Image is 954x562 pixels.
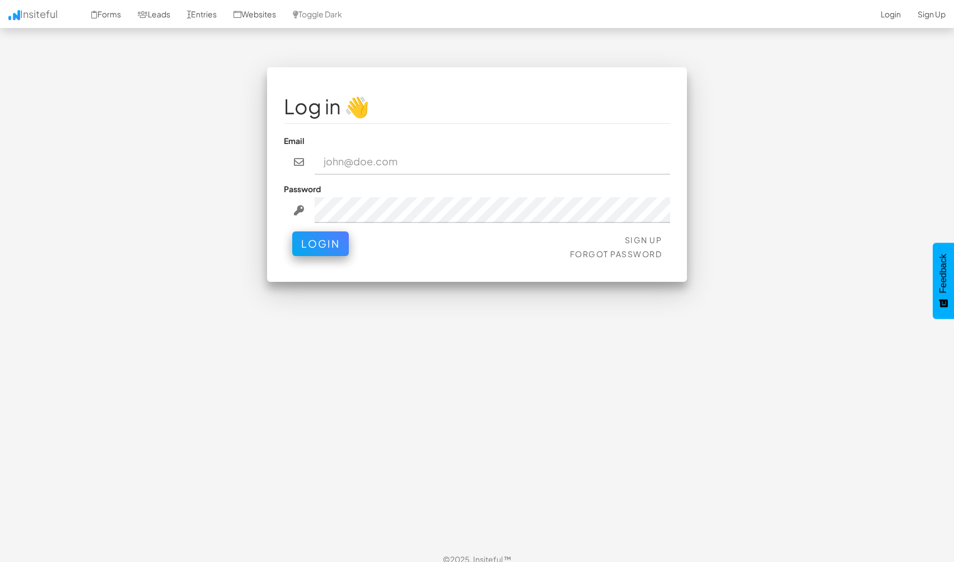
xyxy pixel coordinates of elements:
input: john@doe.com [315,149,671,175]
label: Password [284,183,321,194]
button: Login [292,231,349,256]
a: Sign Up [625,235,662,245]
img: icon.png [8,10,20,20]
span: Feedback [938,254,948,293]
h1: Log in 👋 [284,95,670,118]
label: Email [284,135,305,146]
button: Feedback - Show survey [933,243,954,319]
a: Forgot Password [570,249,662,259]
